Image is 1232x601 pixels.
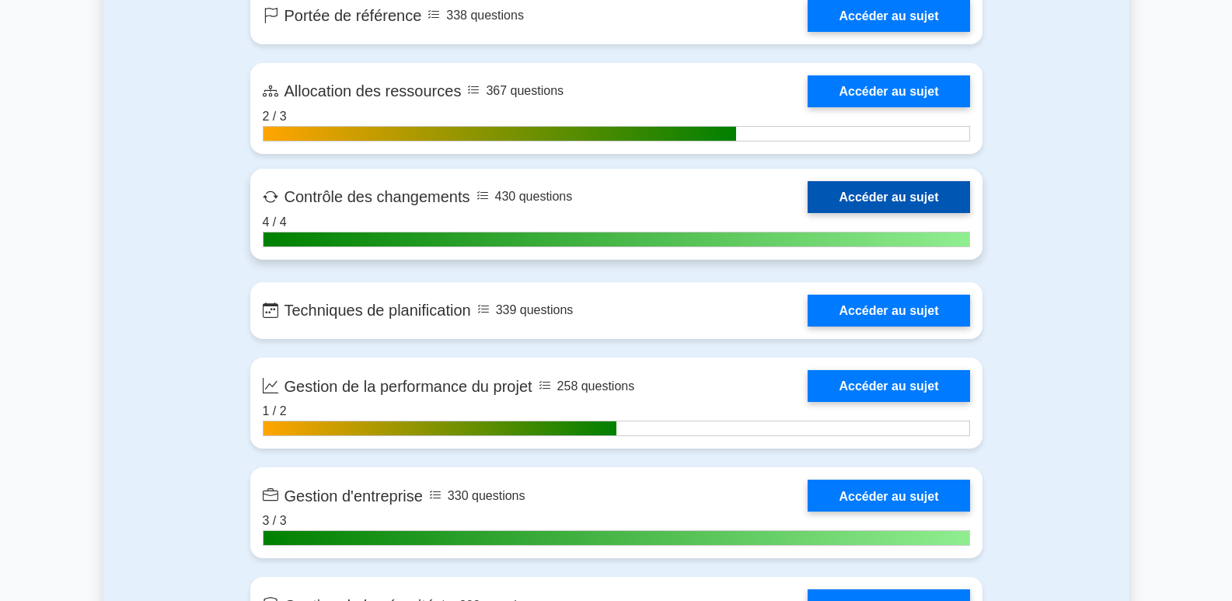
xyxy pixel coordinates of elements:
a: Accéder au sujet [808,75,969,107]
a: Accéder au sujet [808,295,969,327]
a: Accéder au sujet [808,480,969,512]
a: Accéder au sujet [808,370,969,402]
a: Accéder au sujet [808,181,969,213]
